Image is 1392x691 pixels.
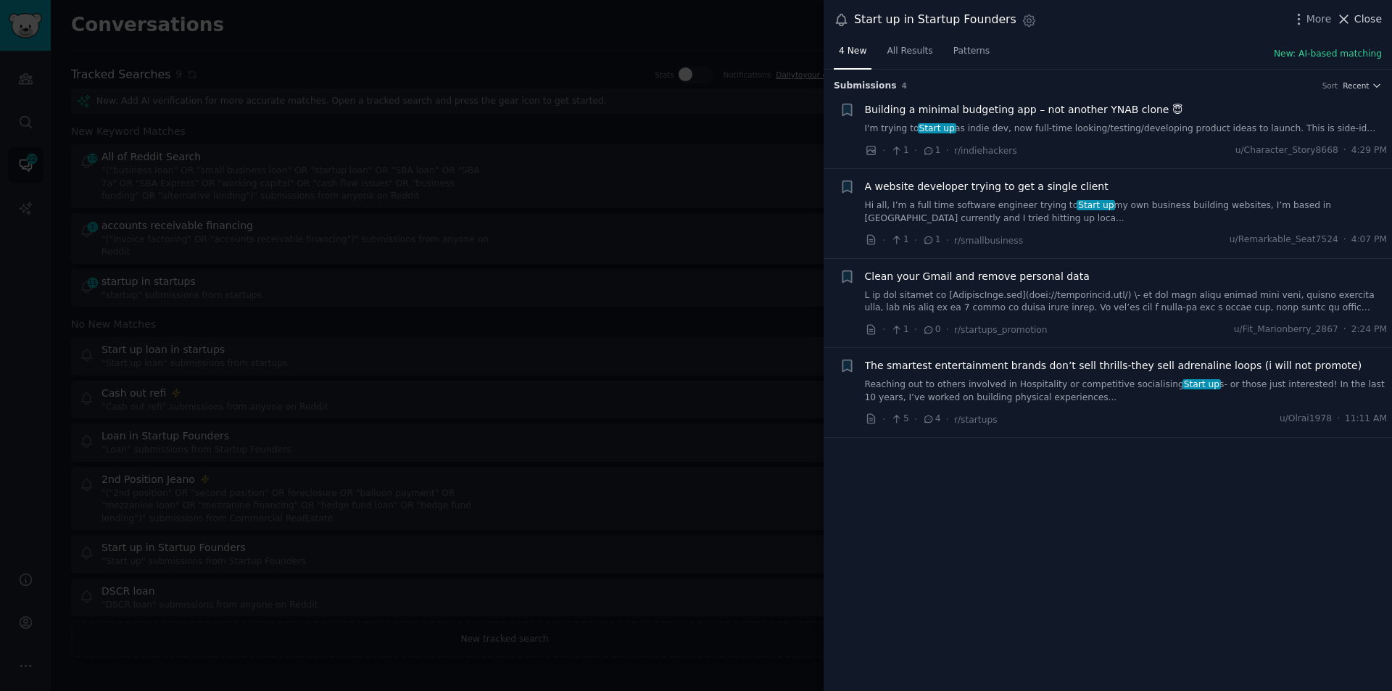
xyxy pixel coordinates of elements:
[882,40,937,70] a: All Results
[946,322,949,337] span: ·
[1351,233,1387,247] span: 4:07 PM
[834,80,897,93] span: Submission s
[1337,413,1340,426] span: ·
[1077,200,1115,210] span: Start up
[918,123,956,133] span: Start up
[1306,12,1332,27] span: More
[1235,144,1338,157] span: u/Character_Story8668
[865,358,1362,373] a: The smartest entertainment brands don’t sell thrills-they sell adrenaline loops (i will not promote)
[890,323,908,336] span: 1
[953,45,990,58] span: Patterns
[1343,80,1369,91] span: Recent
[887,45,932,58] span: All Results
[890,233,908,247] span: 1
[865,102,1183,117] a: Building a minimal budgeting app – not another YNAB clone 😇
[1343,80,1382,91] button: Recent
[954,325,1048,335] span: r/startups_promotion
[954,415,998,425] span: r/startups
[890,144,908,157] span: 1
[865,123,1388,136] a: I'm trying toStart upas indie dev, now full-time looking/testing/developing product ideas to laun...
[834,40,871,70] a: 4 New
[865,289,1388,315] a: L ip dol sitamet co [AdipiscInge.sed](doei://temporincid.utl/) \- et dol magn aliqu enimad mini v...
[948,40,995,70] a: Patterns
[854,11,1016,29] div: Start up in Startup Founders
[890,413,908,426] span: 5
[882,233,885,248] span: ·
[1182,379,1221,389] span: Start up
[1351,323,1387,336] span: 2:24 PM
[914,143,917,158] span: ·
[1291,12,1332,27] button: More
[1343,323,1346,336] span: ·
[914,233,917,248] span: ·
[882,322,885,337] span: ·
[882,143,885,158] span: ·
[914,322,917,337] span: ·
[1280,413,1332,426] span: u/Olrai1978
[1336,12,1382,27] button: Close
[1343,233,1346,247] span: ·
[922,323,940,336] span: 0
[922,144,940,157] span: 1
[882,412,885,427] span: ·
[922,233,940,247] span: 1
[865,269,1090,284] a: Clean your Gmail and remove personal data
[865,179,1109,194] a: A website developer trying to get a single client
[1351,144,1387,157] span: 4:29 PM
[946,143,949,158] span: ·
[954,236,1023,246] span: r/smallbusiness
[1230,233,1338,247] span: u/Remarkable_Seat7524
[1234,323,1338,336] span: u/Fit_Marionberry_2867
[839,45,866,58] span: 4 New
[914,412,917,427] span: ·
[902,81,907,90] span: 4
[946,233,949,248] span: ·
[1274,48,1382,61] button: New: AI-based matching
[1322,80,1338,91] div: Sort
[865,199,1388,225] a: Hi all, I’m a full time software engineer trying toStart upmy own business building websites, I’m...
[1345,413,1387,426] span: 11:11 AM
[1343,144,1346,157] span: ·
[946,412,949,427] span: ·
[954,146,1017,156] span: r/indiehackers
[865,378,1388,404] a: Reaching out to others involved in Hospitality or competitive socialisingStart ups- or those just...
[922,413,940,426] span: 4
[1354,12,1382,27] span: Close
